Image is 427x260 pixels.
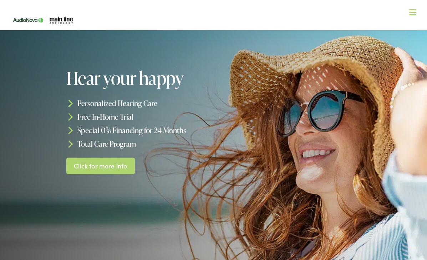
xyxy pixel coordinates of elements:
li: Special 0% Financing for 24 Months [66,124,280,137]
a: Click for more info [66,157,135,174]
li: Free In-Home Trial [66,110,280,124]
a: What We Offer [14,28,418,51]
h1: Hear your happy [66,68,280,88]
li: Personalized Hearing Care [66,97,280,110]
li: Total Care Program [66,137,280,150]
